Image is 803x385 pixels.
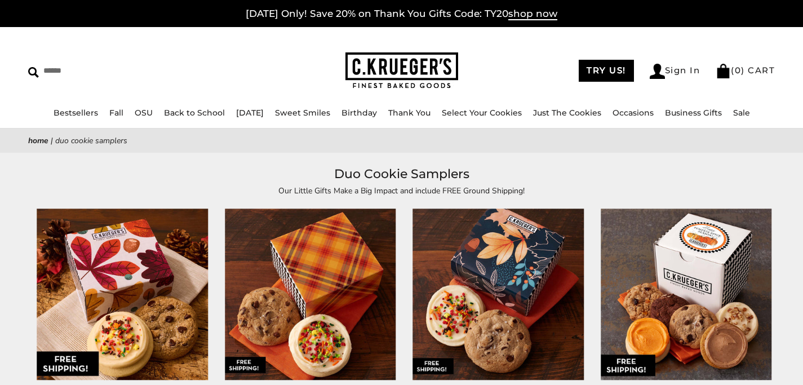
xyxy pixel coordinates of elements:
[413,209,584,380] img: Fall Celebration Duo Sampler - Assorted Cookies
[735,65,742,76] span: 0
[109,108,123,118] a: Fall
[246,8,557,20] a: [DATE] Only! Save 20% on Thank You Gifts Code: TY20shop now
[45,164,758,184] h1: Duo Cookie Samplers
[28,67,39,78] img: Search
[54,108,98,118] a: Bestsellers
[341,108,377,118] a: Birthday
[37,209,208,380] img: Cozy Autumn Duo Sampler – Assorted Cookies
[716,65,775,76] a: (0) CART
[51,135,53,146] span: |
[650,64,665,79] img: Account
[533,108,601,118] a: Just The Cookies
[143,184,661,197] p: Our Little Gifts Make a Big Impact and include FREE Ground Shipping!
[55,135,127,146] span: Duo Cookie Samplers
[28,62,203,79] input: Search
[665,108,722,118] a: Business Gifts
[601,209,771,380] img: Watercolor Pumpkin Mini Cube Sampler - Assorted Mini Cookies
[716,64,731,78] img: Bag
[508,8,557,20] span: shop now
[225,209,396,380] img: Fall Plaid Duo Sampler - Assorted Cookies
[135,108,153,118] a: OSU
[275,108,330,118] a: Sweet Smiles
[236,108,264,118] a: [DATE]
[28,134,775,147] nav: breadcrumbs
[733,108,750,118] a: Sale
[650,64,700,79] a: Sign In
[388,108,431,118] a: Thank You
[164,108,225,118] a: Back to School
[28,135,48,146] a: Home
[345,52,458,89] img: C.KRUEGER'S
[579,60,634,82] a: TRY US!
[613,108,654,118] a: Occasions
[442,108,522,118] a: Select Your Cookies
